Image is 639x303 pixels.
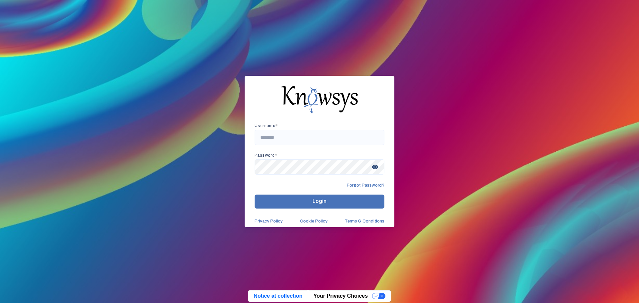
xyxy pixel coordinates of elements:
[281,86,358,113] img: knowsys-logo.png
[255,123,278,128] app-required-indication: Username
[308,290,391,302] button: Your Privacy Choices
[313,198,326,204] span: Login
[255,219,283,224] a: Privacy Policy
[300,219,327,224] a: Cookie Policy
[345,219,384,224] a: Terms & Conditions
[248,290,308,302] a: Notice at collection
[369,161,381,173] span: visibility
[255,153,277,158] app-required-indication: Password
[255,195,384,209] button: Login
[347,183,384,188] span: Forgot Password?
